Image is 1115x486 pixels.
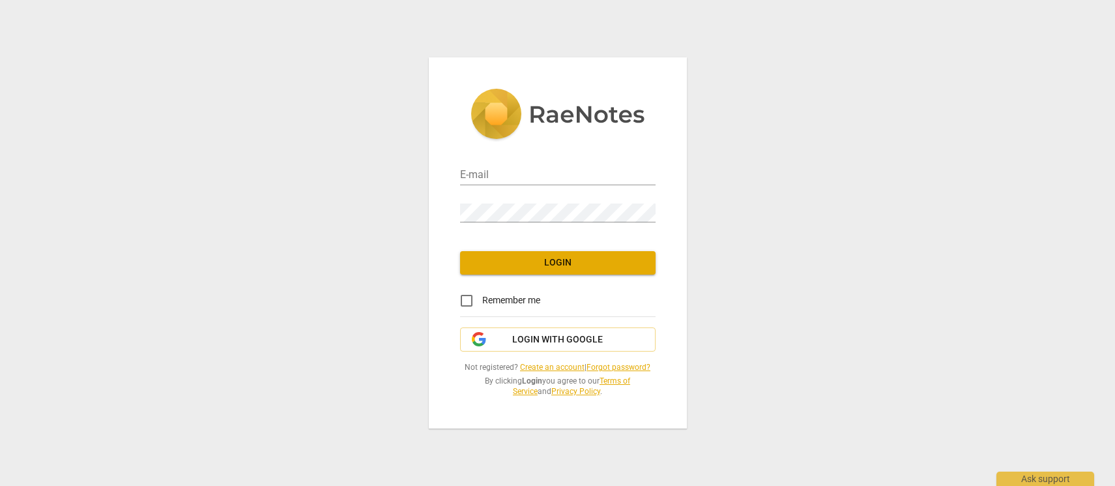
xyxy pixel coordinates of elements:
[471,256,645,269] span: Login
[482,294,540,307] span: Remember me
[460,362,656,373] span: Not registered? |
[996,472,1094,486] div: Ask support
[520,363,585,372] a: Create an account
[522,376,542,386] b: Login
[460,327,656,352] button: Login with Google
[460,251,656,275] button: Login
[460,376,656,397] span: By clicking you agree to our and .
[512,333,603,346] span: Login with Google
[551,387,600,396] a: Privacy Policy
[586,363,650,372] a: Forgot password?
[471,89,645,142] img: 5ac2273c67554f335776073100b6d88f.svg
